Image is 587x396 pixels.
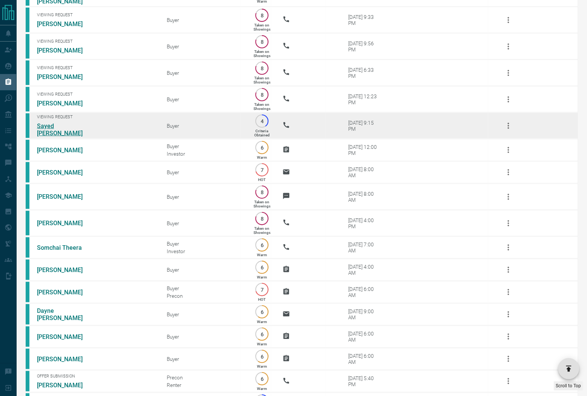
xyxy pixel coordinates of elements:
[26,326,29,347] div: condos.ca
[167,382,241,388] div: Renter
[254,226,270,235] p: Taken on Showings
[254,129,270,137] p: Criteria Obtained
[259,92,265,97] p: 8
[37,307,94,322] a: Dayne [PERSON_NAME]
[37,193,94,200] a: [PERSON_NAME]
[37,73,94,80] a: [PERSON_NAME]
[556,383,581,388] span: Scroll to Top
[348,353,380,365] div: [DATE] 6:00 AM
[257,320,267,324] p: Warm
[348,67,380,79] div: [DATE] 6:33 PM
[37,39,156,44] span: Viewing Request
[167,248,241,254] div: Investor
[26,237,29,258] div: condos.ca
[37,114,156,119] span: Viewing Request
[348,241,380,254] div: [DATE] 7:00 AM
[167,143,241,149] div: Buyer
[37,244,94,251] a: Somchai Theera
[259,12,265,18] p: 8
[258,297,266,302] p: HOT
[167,334,241,340] div: Buyer
[26,260,29,280] div: condos.ca
[348,166,380,178] div: [DATE] 8:00 AM
[257,155,267,159] p: Warm
[26,349,29,369] div: condos.ca
[348,264,380,276] div: [DATE] 4:00 AM
[257,364,267,368] p: Warm
[167,70,241,76] div: Buyer
[26,162,29,183] div: condos.ca
[348,331,380,343] div: [DATE] 6:00 AM
[26,140,29,160] div: condos.ca
[257,275,267,279] p: Warm
[254,49,270,58] p: Taken on Showings
[348,93,380,105] div: [DATE] 12:23 PM
[167,169,241,175] div: Buyer
[167,241,241,247] div: Buyer
[257,387,267,391] p: Warm
[259,118,265,124] p: 4
[37,289,94,296] a: [PERSON_NAME]
[26,34,29,59] div: condos.ca
[37,20,94,28] a: [PERSON_NAME]
[37,100,94,107] a: [PERSON_NAME]
[26,60,29,85] div: condos.ca
[259,39,265,45] p: 8
[259,309,265,315] p: 6
[167,311,241,317] div: Buyer
[348,191,380,203] div: [DATE] 8:00 AM
[259,65,265,71] p: 8
[259,216,265,221] p: 8
[167,285,241,291] div: Buyer
[37,47,94,54] a: [PERSON_NAME]
[37,266,94,274] a: [PERSON_NAME]
[37,382,94,389] a: [PERSON_NAME]
[26,8,29,32] div: condos.ca
[167,293,241,299] div: Precon
[259,167,265,173] p: 7
[37,220,94,227] a: [PERSON_NAME]
[26,113,29,138] div: condos.ca
[26,184,29,209] div: condos.ca
[26,87,29,111] div: condos.ca
[348,217,380,229] div: [DATE] 4:00 PM
[26,282,29,302] div: condos.ca
[257,253,267,257] p: Warm
[167,151,241,157] div: Investor
[37,122,94,137] a: Sayed [PERSON_NAME]
[37,374,156,379] span: Offer Submission
[167,356,241,362] div: Buyer
[167,96,241,102] div: Buyer
[37,356,94,363] a: [PERSON_NAME]
[254,76,270,84] p: Taken on Showings
[348,40,380,53] div: [DATE] 9:56 PM
[167,123,241,129] div: Buyer
[37,169,94,176] a: [PERSON_NAME]
[26,371,29,391] div: condos.ca
[259,331,265,337] p: 6
[254,200,270,208] p: Taken on Showings
[167,194,241,200] div: Buyer
[259,145,265,150] p: 6
[348,144,380,156] div: [DATE] 12:00 PM
[254,23,270,31] p: Taken on Showings
[258,178,266,182] p: HOT
[348,308,380,320] div: [DATE] 9:00 AM
[167,220,241,226] div: Buyer
[167,267,241,273] div: Buyer
[254,102,270,111] p: Taken on Showings
[259,242,265,248] p: 6
[167,43,241,49] div: Buyer
[37,12,156,17] span: Viewing Request
[259,354,265,359] p: 6
[348,375,380,387] div: [DATE] 5:40 PM
[167,17,241,23] div: Buyer
[259,265,265,270] p: 6
[257,342,267,346] p: Warm
[259,287,265,292] p: 7
[348,120,380,132] div: [DATE] 9:15 PM
[26,304,29,325] div: condos.ca
[37,333,94,340] a: [PERSON_NAME]
[259,189,265,195] p: 8
[348,286,380,298] div: [DATE] 6:00 AM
